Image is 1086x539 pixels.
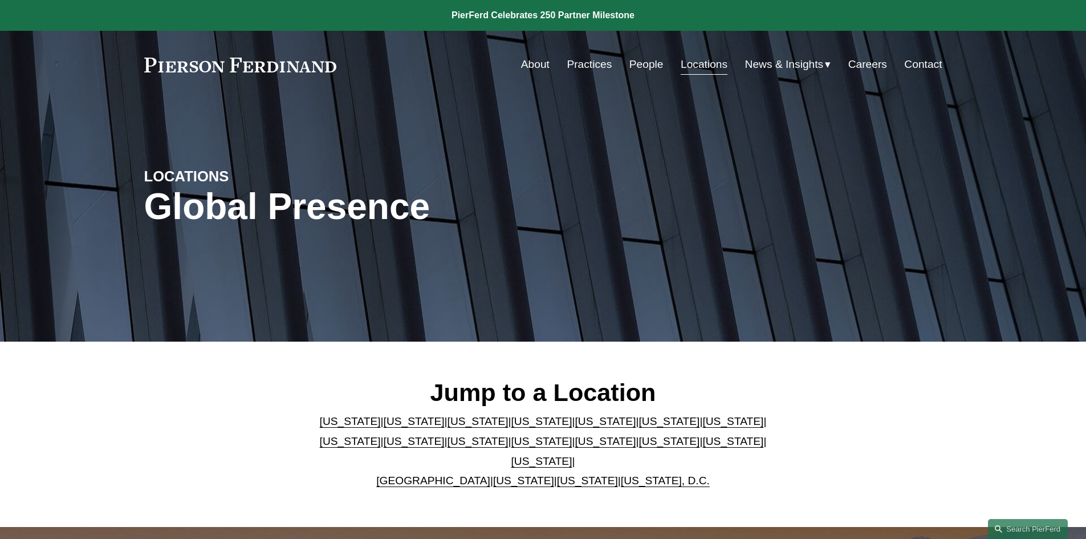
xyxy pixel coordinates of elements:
a: [US_STATE] [320,415,381,427]
a: [US_STATE] [493,475,554,487]
a: Contact [904,54,942,75]
a: [US_STATE] [511,435,572,447]
a: [US_STATE] [638,435,699,447]
a: [US_STATE] [448,435,509,447]
a: [US_STATE] [702,415,763,427]
a: Locations [681,54,727,75]
span: News & Insights [745,55,824,75]
a: folder dropdown [745,54,831,75]
a: [US_STATE], D.C. [621,475,710,487]
h4: LOCATIONS [144,167,344,185]
h1: Global Presence [144,186,676,228]
a: People [629,54,664,75]
a: Careers [848,54,887,75]
a: [GEOGRAPHIC_DATA] [376,475,490,487]
a: [US_STATE] [702,435,763,447]
a: Practices [567,54,612,75]
a: [US_STATE] [638,415,699,427]
a: [US_STATE] [557,475,618,487]
a: [US_STATE] [511,455,572,467]
a: [US_STATE] [384,435,445,447]
a: About [521,54,550,75]
h2: Jump to a Location [310,378,776,407]
a: [US_STATE] [448,415,509,427]
a: [US_STATE] [320,435,381,447]
a: [US_STATE] [575,415,636,427]
a: [US_STATE] [384,415,445,427]
a: [US_STATE] [511,415,572,427]
a: Search this site [988,519,1068,539]
p: | | | | | | | | | | | | | | | | | | [310,412,776,491]
a: [US_STATE] [575,435,636,447]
